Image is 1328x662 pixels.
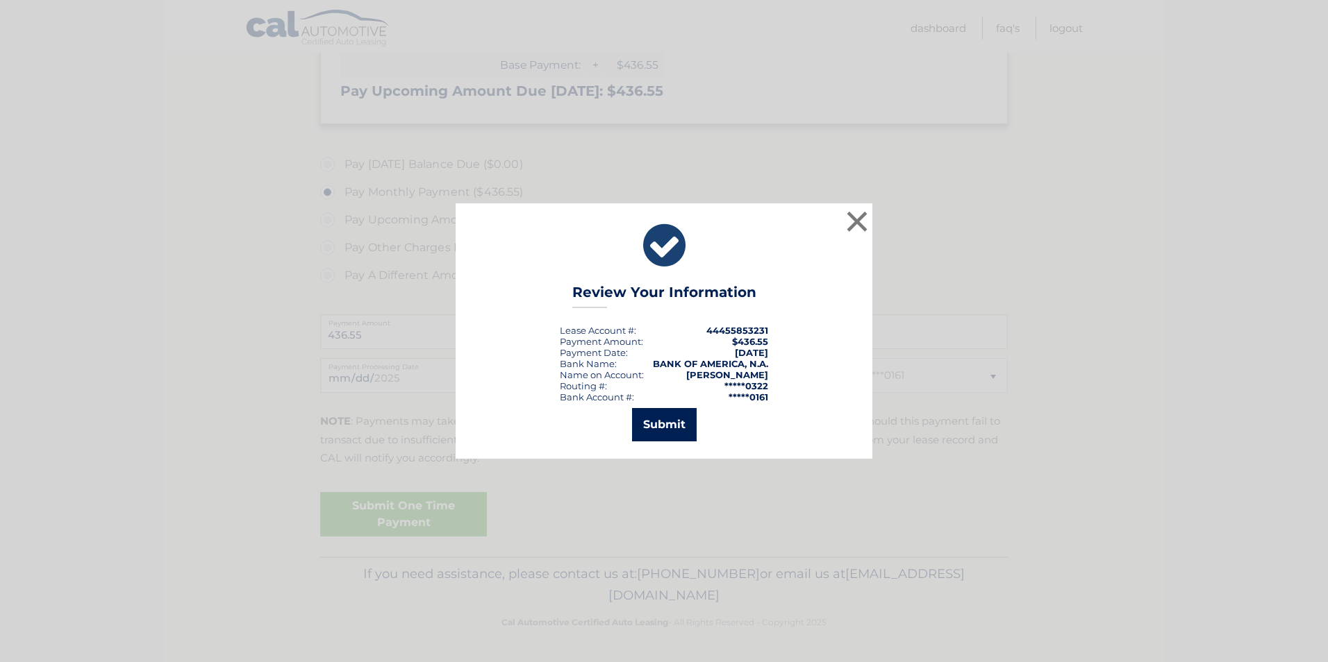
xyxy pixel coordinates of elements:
button: Submit [632,408,697,441]
div: Bank Name: [560,358,617,369]
h3: Review Your Information [572,284,756,308]
span: [DATE] [735,347,768,358]
div: Name on Account: [560,369,644,380]
strong: BANK OF AMERICA, N.A. [653,358,768,369]
div: : [560,347,628,358]
strong: [PERSON_NAME] [686,369,768,380]
span: $436.55 [732,336,768,347]
div: Lease Account #: [560,325,636,336]
strong: 44455853231 [706,325,768,336]
div: Routing #: [560,380,607,391]
button: × [843,207,871,235]
div: Payment Amount: [560,336,643,347]
span: Payment Date [560,347,626,358]
div: Bank Account #: [560,391,634,402]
